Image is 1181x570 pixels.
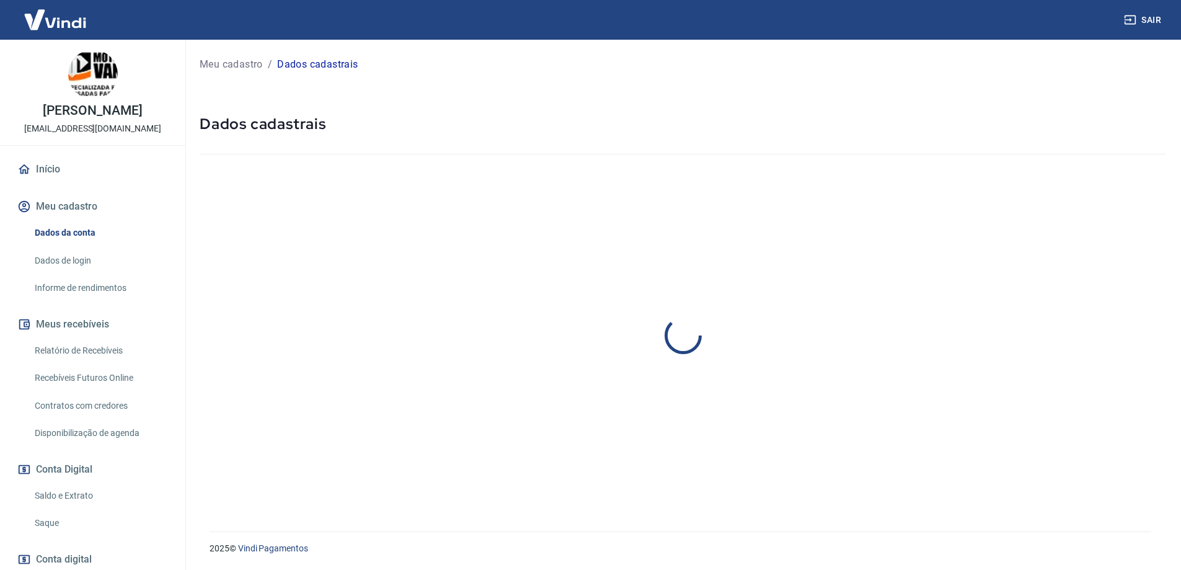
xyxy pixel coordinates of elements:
img: Vindi [15,1,95,38]
p: 2025 © [210,542,1151,555]
a: Vindi Pagamentos [238,543,308,553]
a: Dados da conta [30,220,170,246]
a: Dados de login [30,248,170,274]
a: Relatório de Recebíveis [30,338,170,363]
a: Informe de rendimentos [30,275,170,301]
p: [EMAIL_ADDRESS][DOMAIN_NAME] [24,122,161,135]
button: Conta Digital [15,456,170,483]
h5: Dados cadastrais [200,114,1166,134]
button: Meu cadastro [15,193,170,220]
p: [PERSON_NAME] [43,104,142,117]
button: Sair [1121,9,1166,32]
img: c2f719ff-468c-4c62-b3a5-b80839fa2c13.jpeg [68,50,118,99]
a: Recebíveis Futuros Online [30,365,170,391]
button: Meus recebíveis [15,311,170,338]
a: Início [15,156,170,183]
a: Meu cadastro [200,57,263,72]
span: Conta digital [36,551,92,568]
p: / [268,57,272,72]
a: Saldo e Extrato [30,483,170,509]
a: Saque [30,510,170,536]
a: Disponibilização de agenda [30,421,170,446]
a: Contratos com credores [30,393,170,419]
p: Dados cadastrais [277,57,358,72]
